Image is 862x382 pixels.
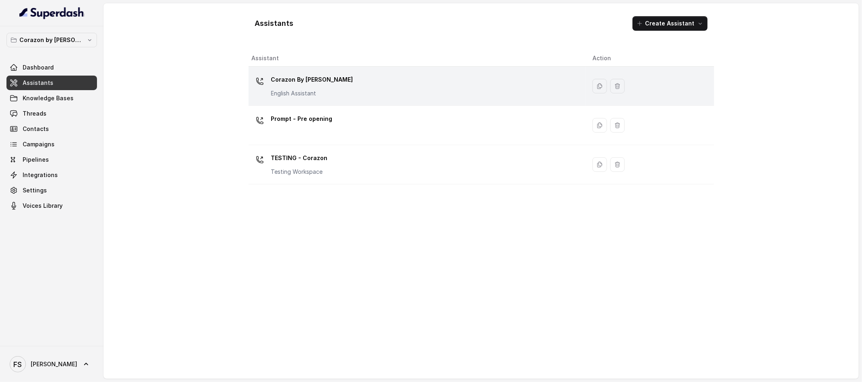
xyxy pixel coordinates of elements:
[271,73,353,86] p: Corazon By [PERSON_NAME]
[23,202,63,210] span: Voices Library
[19,35,84,45] p: Corazon by [PERSON_NAME]
[6,152,97,167] a: Pipelines
[14,360,22,369] text: FS
[249,50,586,67] th: Assistant
[6,33,97,47] button: Corazon by [PERSON_NAME]
[6,91,97,106] a: Knowledge Bases
[6,198,97,213] a: Voices Library
[23,186,47,194] span: Settings
[6,60,97,75] a: Dashboard
[271,168,328,176] p: Testing Workspace
[23,140,55,148] span: Campaigns
[6,76,97,90] a: Assistants
[23,79,53,87] span: Assistants
[632,16,708,31] button: Create Assistant
[271,89,353,97] p: English Assistant
[19,6,84,19] img: light.svg
[23,125,49,133] span: Contacts
[6,353,97,376] a: [PERSON_NAME]
[6,106,97,121] a: Threads
[23,94,74,102] span: Knowledge Bases
[23,156,49,164] span: Pipelines
[586,50,714,67] th: Action
[271,112,333,125] p: Prompt - Pre opening
[23,110,46,118] span: Threads
[271,152,328,165] p: TESTING - Corazon
[6,137,97,152] a: Campaigns
[6,168,97,182] a: Integrations
[31,360,77,368] span: [PERSON_NAME]
[23,63,54,72] span: Dashboard
[23,171,58,179] span: Integrations
[6,183,97,198] a: Settings
[255,17,294,30] h1: Assistants
[6,122,97,136] a: Contacts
